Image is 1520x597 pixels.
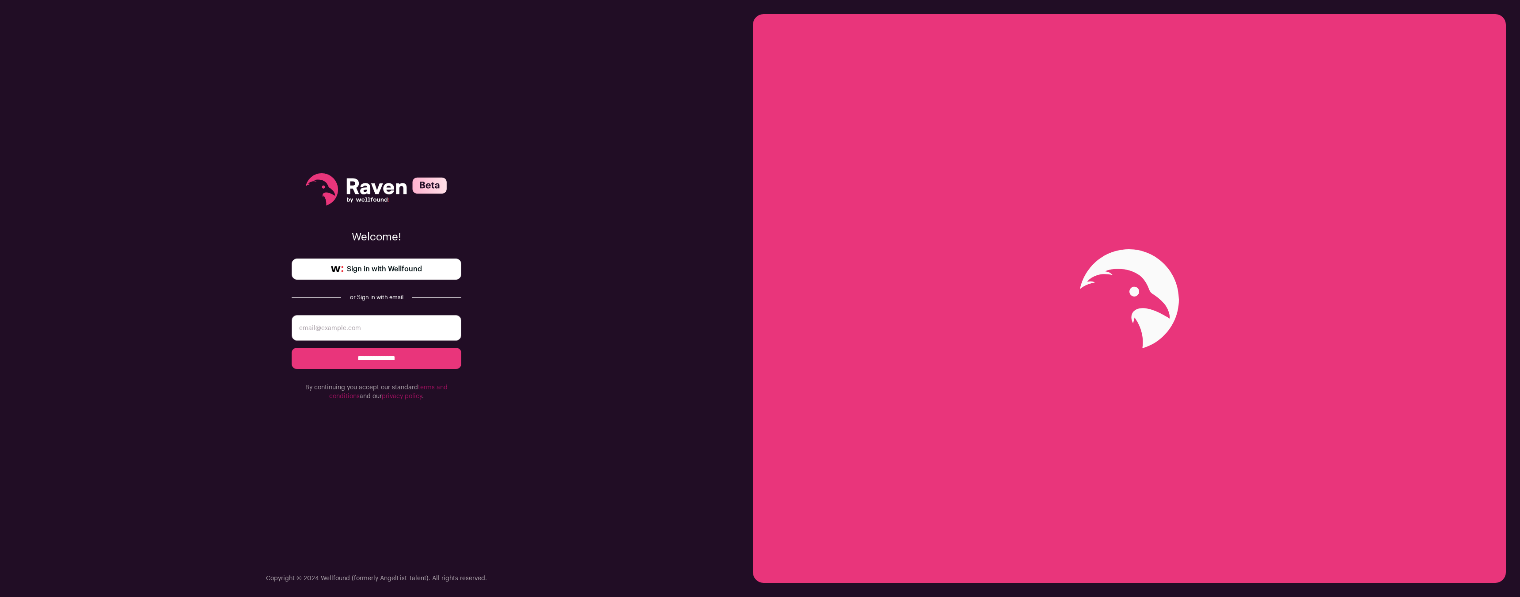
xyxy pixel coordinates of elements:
[266,574,487,583] p: Copyright © 2024 Wellfound (formerly AngelList Talent). All rights reserved.
[382,393,422,399] a: privacy policy
[292,230,461,244] p: Welcome!
[292,259,461,280] a: Sign in with Wellfound
[347,264,422,274] span: Sign in with Wellfound
[331,266,343,272] img: wellfound-symbol-flush-black-fb3c872781a75f747ccb3a119075da62bfe97bd399995f84a933054e44a575c4.png
[292,315,461,341] input: email@example.com
[292,383,461,401] p: By continuing you accept our standard and our .
[348,294,405,301] div: or Sign in with email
